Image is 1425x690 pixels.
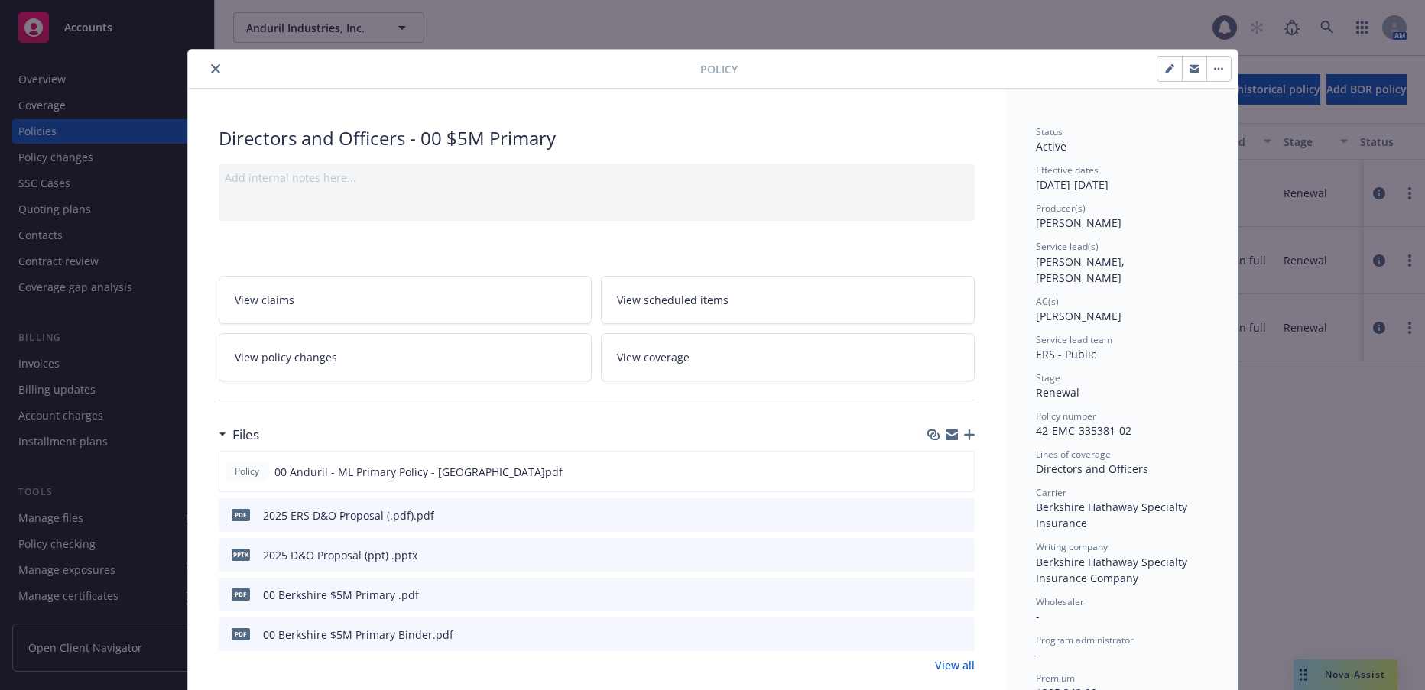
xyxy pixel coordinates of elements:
[1036,164,1099,177] span: Effective dates
[1036,240,1099,253] span: Service lead(s)
[263,547,417,563] div: 2025 D&O Proposal (ppt) .pptx
[1036,595,1084,608] span: Wholesaler
[930,627,943,643] button: download file
[232,465,262,478] span: Policy
[700,61,738,77] span: Policy
[1036,672,1075,685] span: Premium
[601,276,975,324] a: View scheduled items
[1036,347,1096,361] span: ERS - Public
[1036,500,1190,530] span: Berkshire Hathaway Specialty Insurance
[601,333,975,381] a: View coverage
[263,507,434,523] div: 2025 ERS D&O Proposal (.pdf).pdf
[930,507,943,523] button: download file
[955,627,969,643] button: preview file
[930,464,942,480] button: download file
[955,507,969,523] button: preview file
[1036,139,1066,154] span: Active
[1036,448,1111,461] span: Lines of coverage
[235,292,294,308] span: View claims
[954,464,968,480] button: preview file
[219,425,259,445] div: Files
[225,170,969,186] div: Add internal notes here...
[206,60,225,78] button: close
[1036,125,1063,138] span: Status
[263,587,419,603] div: 00 Berkshire $5M Primary .pdf
[232,425,259,445] h3: Files
[219,125,975,151] div: Directors and Officers - 00 $5M Primary
[232,628,250,640] span: pdf
[232,509,250,520] span: pdf
[1036,215,1121,230] span: [PERSON_NAME]
[1036,295,1059,308] span: AC(s)
[930,547,943,563] button: download file
[1036,309,1121,323] span: [PERSON_NAME]
[235,349,337,365] span: View policy changes
[1036,333,1112,346] span: Service lead team
[1036,540,1108,553] span: Writing company
[1036,164,1207,193] div: [DATE] - [DATE]
[1036,423,1131,438] span: 42-EMC-335381-02
[219,276,592,324] a: View claims
[935,657,975,673] a: View all
[930,587,943,603] button: download file
[1036,410,1096,423] span: Policy number
[1036,202,1086,215] span: Producer(s)
[617,349,690,365] span: View coverage
[1036,254,1128,285] span: [PERSON_NAME], [PERSON_NAME]
[1036,461,1207,477] div: Directors and Officers
[1036,633,1134,646] span: Program administrator
[1036,609,1040,624] span: -
[274,464,563,480] span: 00 Anduril - ML Primary Policy - [GEOGRAPHIC_DATA]pdf
[232,549,250,560] span: pptx
[219,333,592,381] a: View policy changes
[955,547,969,563] button: preview file
[263,627,453,643] div: 00 Berkshire $5M Primary Binder.pdf
[617,292,729,308] span: View scheduled items
[1036,486,1066,499] span: Carrier
[1036,371,1060,384] span: Stage
[232,588,250,600] span: pdf
[1036,385,1079,400] span: Renewal
[1036,647,1040,662] span: -
[955,587,969,603] button: preview file
[1036,555,1190,585] span: Berkshire Hathaway Specialty Insurance Company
